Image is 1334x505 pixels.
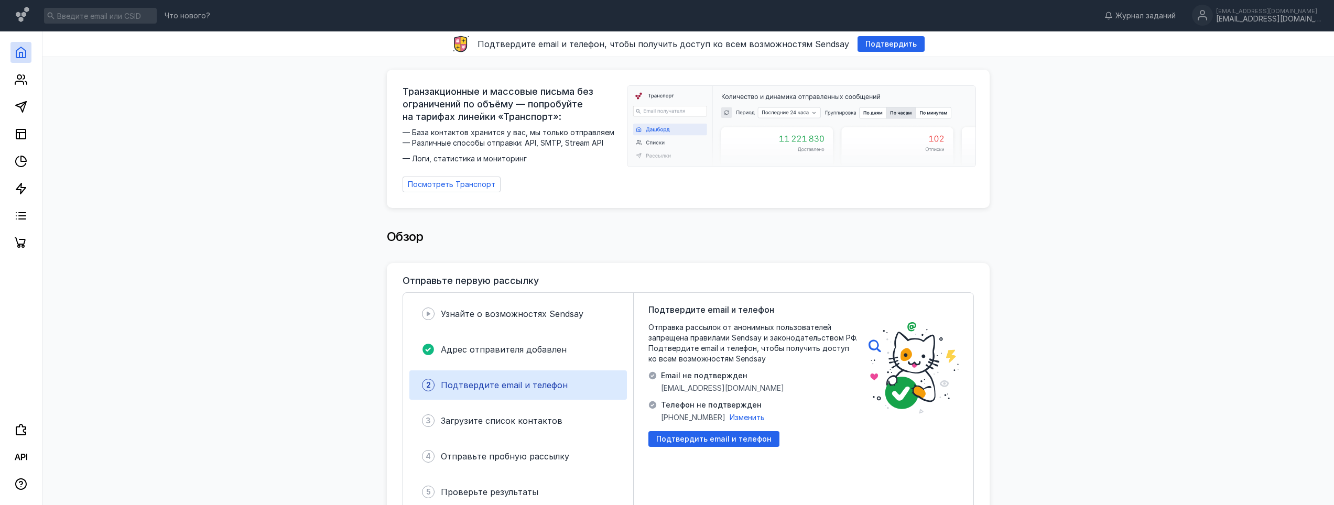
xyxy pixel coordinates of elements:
[1216,15,1321,24] div: [EMAIL_ADDRESS][DOMAIN_NAME]
[1115,10,1176,21] span: Журнал заданий
[661,412,725,423] span: [PHONE_NUMBER]
[426,487,431,497] span: 5
[159,12,215,19] a: Что нового?
[661,383,784,393] span: [EMAIL_ADDRESS][DOMAIN_NAME]
[441,487,538,497] span: Проверьте результаты
[661,400,765,410] span: Телефон не подтвержден
[648,322,858,364] span: Отправка рассылок от анонимных пользователей запрещена правилами Sendsay и законодательством РФ. ...
[403,276,539,286] h3: Отправьте первую рассылку
[858,36,925,52] button: Подтвердить
[426,451,431,462] span: 4
[426,380,431,390] span: 2
[1099,10,1181,21] a: Журнал заданий
[441,380,568,390] span: Подтвердите email и телефон
[648,431,779,447] button: Подтвердить email и телефон
[865,40,917,49] span: Подтвердить
[441,451,569,462] span: Отправьте пробную рассылку
[165,12,210,19] span: Что нового?
[648,303,774,316] span: Подтвердите email и телефон
[408,180,495,189] span: Посмотреть Транспорт
[661,370,784,381] span: Email не подтвержден
[426,415,431,426] span: 3
[1216,8,1321,14] div: [EMAIL_ADDRESS][DOMAIN_NAME]
[730,412,765,423] button: Изменить
[403,177,501,192] a: Посмотреть Транспорт
[478,39,849,49] span: Подтвердите email и телефон, чтобы получить доступ ко всем возможностям Sendsay
[387,229,424,244] span: Обзор
[403,85,621,123] span: Транзакционные и массовые письма без ограничений по объёму — попробуйте на тарифах линейки «Транс...
[656,435,772,444] span: Подтвердить email и телефон
[869,322,959,414] img: poster
[441,344,567,355] span: Адрес отправителя добавлен
[730,413,765,422] span: Изменить
[44,8,157,24] input: Введите email или CSID
[441,415,562,426] span: Загрузите список контактов
[403,127,621,164] span: — База контактов хранится у вас, мы только отправляем — Различные способы отправки: API, SMTP, St...
[627,86,975,167] img: dashboard-transport-banner
[441,309,583,319] span: Узнайте о возможностях Sendsay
